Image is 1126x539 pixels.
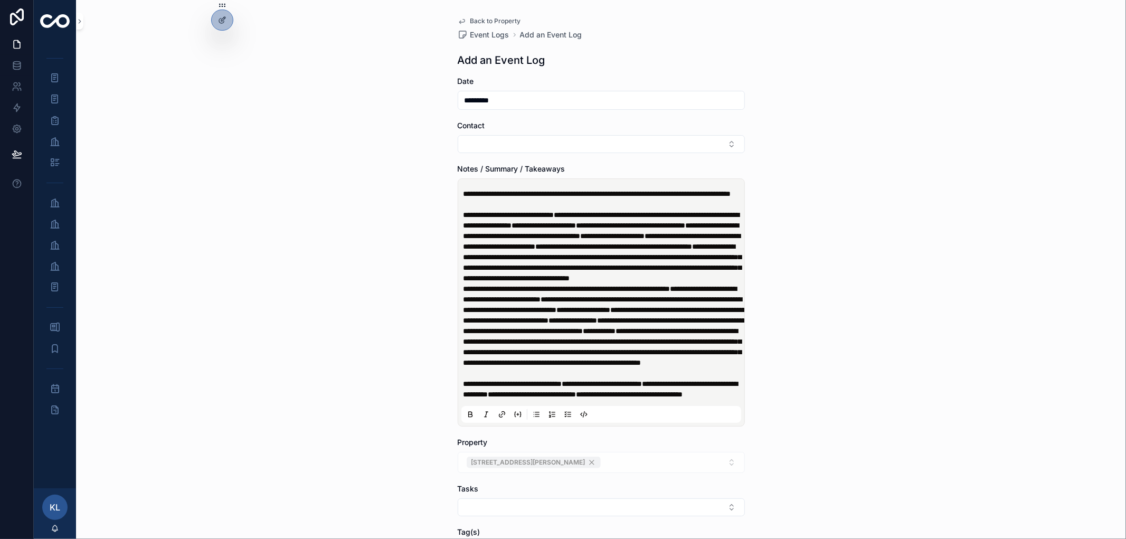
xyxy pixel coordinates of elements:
[458,17,521,25] a: Back to Property
[458,164,565,173] span: Notes / Summary / Takeaways
[458,135,745,153] button: Select Button
[470,30,509,40] span: Event Logs
[50,501,60,514] span: KL
[40,14,70,28] img: App logo
[458,77,474,86] span: Date
[520,30,582,40] a: Add an Event Log
[34,42,76,433] div: scrollable content
[458,484,479,493] span: Tasks
[458,438,488,447] span: Property
[470,17,521,25] span: Back to Property
[458,30,509,40] a: Event Logs
[458,527,480,536] span: Tag(s)
[458,53,545,68] h1: Add an Event Log
[458,121,485,130] span: Contact
[458,498,745,516] button: Select Button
